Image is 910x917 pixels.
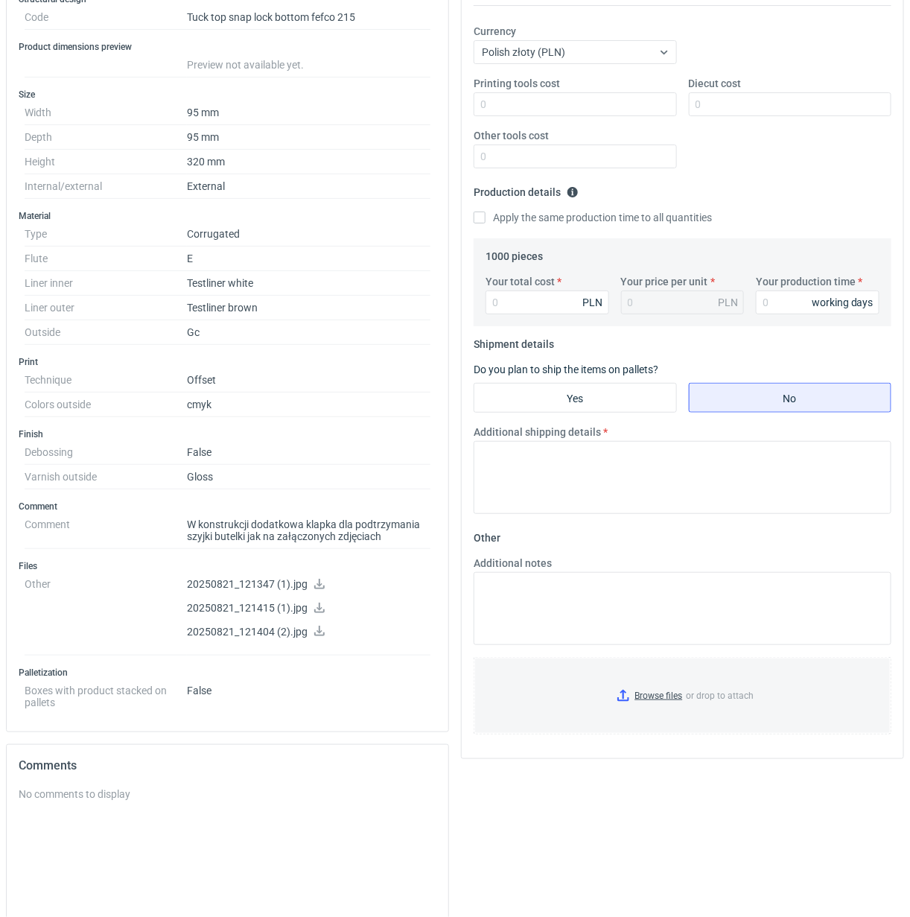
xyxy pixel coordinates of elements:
dt: Boxes with product stacked on pallets [25,679,187,708]
dt: Other [25,572,187,656]
dt: Technique [25,368,187,393]
label: No [689,383,892,413]
h2: Comments [19,757,436,775]
dt: Liner inner [25,271,187,296]
dt: Height [25,150,187,174]
input: 0 [756,291,879,314]
label: Your production time [756,274,856,289]
dd: External [187,174,430,199]
label: Other tools cost [474,128,549,143]
div: working days [812,295,874,310]
label: Apply the same production time to all quantities [474,210,712,225]
input: 0 [474,92,677,116]
h3: Finish [19,428,436,440]
dt: Type [25,222,187,247]
input: 0 [486,291,609,314]
dd: Offset [187,368,430,393]
dt: Debossing [25,440,187,465]
label: Printing tools cost [474,76,560,91]
label: Currency [474,24,516,39]
label: Do you plan to ship the items on pallets? [474,364,658,375]
dt: Liner outer [25,296,187,320]
input: 0 [689,92,892,116]
legend: Shipment details [474,332,554,350]
p: 20250821_121404 (2).jpg [187,626,430,639]
h3: Comment [19,501,436,513]
dd: 320 mm [187,150,430,174]
span: Polish złoty (PLN) [482,46,565,58]
dd: Testliner white [187,271,430,296]
dd: False [187,440,430,465]
label: Your price per unit [621,274,708,289]
legend: Other [474,526,500,544]
dd: Corrugated [187,222,430,247]
label: Yes [474,383,677,413]
dt: Code [25,5,187,30]
div: No comments to display [19,787,436,802]
dt: Varnish outside [25,465,187,489]
h3: Size [19,89,436,101]
dt: Comment [25,513,187,549]
p: 20250821_121347 (1).jpg [187,578,430,591]
div: PLN [718,295,738,310]
dd: cmyk [187,393,430,417]
h3: Product dimensions preview [19,41,436,53]
dd: W konstrukcji dodatkowa klapka dla podtrzymania szyjki butelki jak na załączonych zdjęciach [187,513,430,549]
h3: Material [19,210,436,222]
dt: Depth [25,125,187,150]
legend: 1000 pieces [486,244,543,262]
label: Diecut cost [689,76,742,91]
dd: Gloss [187,465,430,489]
dt: Width [25,101,187,125]
dt: Outside [25,320,187,345]
dd: Testliner brown [187,296,430,320]
dd: E [187,247,430,271]
h3: Files [19,560,436,572]
h3: Print [19,356,436,368]
dd: Tuck top snap lock bottom fefco 215 [187,5,430,30]
h3: Palletization [19,667,436,679]
div: PLN [583,295,603,310]
dd: 95 mm [187,101,430,125]
label: Your total cost [486,274,555,289]
legend: Production details [474,180,579,198]
dt: Flute [25,247,187,271]
dd: False [187,679,430,708]
input: 0 [474,145,677,168]
label: or drop to attach [474,658,891,734]
label: Additional notes [474,556,552,571]
dt: Internal/external [25,174,187,199]
p: 20250821_121415 (1).jpg [187,602,430,615]
dd: 95 mm [187,125,430,150]
span: Preview not available yet. [187,59,304,71]
dt: Colors outside [25,393,187,417]
label: Additional shipping details [474,425,601,440]
dd: Gc [187,320,430,345]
